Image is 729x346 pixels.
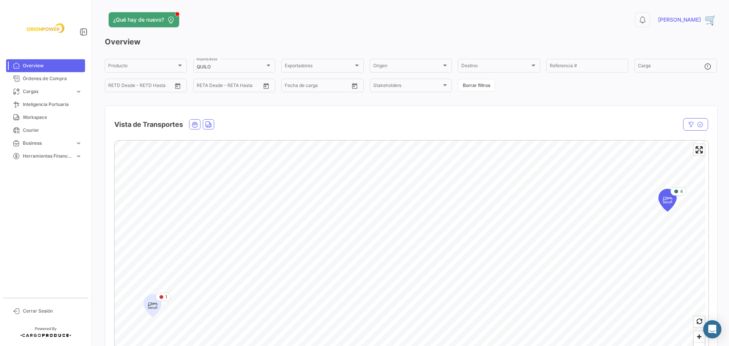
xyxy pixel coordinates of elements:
button: Borrar filtros [458,79,495,92]
h3: Overview [105,36,717,47]
span: Business [23,140,72,147]
a: Inteligencia Portuaria [6,98,85,111]
div: Map marker [144,294,162,317]
span: Stakeholders [373,84,442,89]
span: expand_more [75,88,82,95]
a: Courier [6,124,85,137]
input: Desde [197,84,210,89]
span: Workspace [23,114,82,121]
input: Hasta [304,84,334,89]
span: Cargas [23,88,72,95]
span: Cerrar Sesión [23,308,82,314]
img: f26a05d0-2fea-4301-a0f6-b8409df5d1eb.jpeg [27,9,65,47]
span: 1 [165,294,167,300]
div: Map marker [658,189,677,212]
span: Exportadores [285,64,353,70]
span: Herramientas Financieras [23,153,72,160]
input: Hasta [216,84,246,89]
input: Desde [108,84,122,89]
span: [PERSON_NAME] [658,16,701,24]
span: expand_more [75,153,82,160]
button: Land [203,120,214,129]
a: Órdenes de Compra [6,72,85,85]
span: Origen [373,64,442,70]
span: Courier [23,127,82,134]
span: Inteligencia Portuaria [23,101,82,108]
a: Overview [6,59,85,72]
span: ¿Qué hay de nuevo? [113,16,164,24]
span: Overview [23,62,82,69]
input: Desde [285,84,298,89]
button: Zoom in [694,331,705,342]
button: ¿Qué hay de nuevo? [109,12,179,27]
img: 32(1).png [705,14,717,26]
button: Open calendar [172,80,183,92]
span: expand_more [75,140,82,147]
button: Open calendar [260,80,272,92]
h4: Vista de Transportes [114,119,183,130]
button: Ocean [189,120,200,129]
span: 4 [680,188,683,195]
a: Workspace [6,111,85,124]
span: Destino [461,64,530,70]
input: Hasta [127,84,158,89]
span: Órdenes de Compra [23,75,82,82]
button: Open calendar [349,80,360,92]
div: Abrir Intercom Messenger [703,320,721,338]
button: Enter fullscreen [694,144,705,155]
span: Producto [108,64,177,70]
mat-select-trigger: QUILO [197,64,211,70]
